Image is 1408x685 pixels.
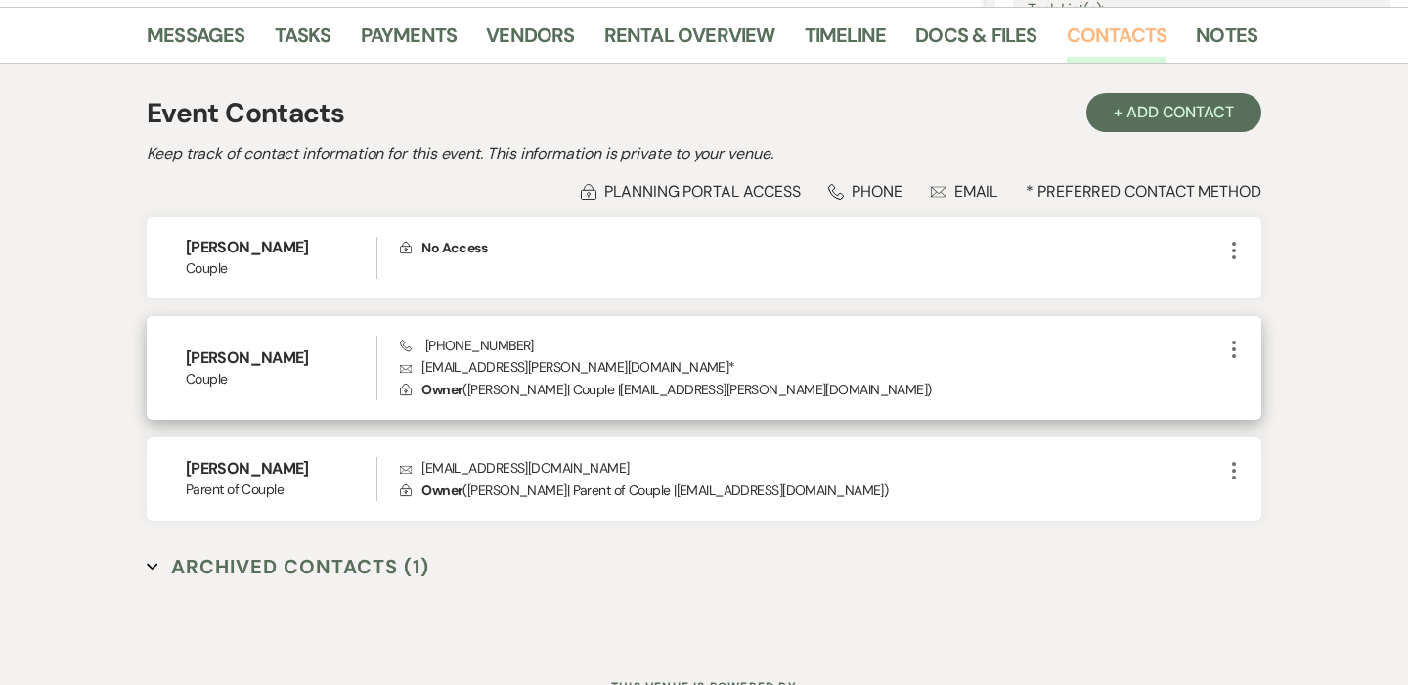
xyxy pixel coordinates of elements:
h2: Keep track of contact information for this event. This information is private to your venue. [147,142,1261,165]
h1: Event Contacts [147,93,344,134]
a: Notes [1196,20,1257,63]
p: [EMAIL_ADDRESS][DOMAIN_NAME] [400,457,1222,479]
span: Owner [421,381,462,398]
div: * Preferred Contact Method [147,181,1261,202]
a: Tasks [275,20,331,63]
span: Parent of Couple [186,479,376,500]
div: Phone [828,181,902,202]
span: Couple [186,369,376,389]
a: Rental Overview [604,20,775,63]
div: Planning Portal Access [581,181,800,202]
p: ( [PERSON_NAME] | Couple | [EMAIL_ADDRESS][PERSON_NAME][DOMAIN_NAME] ) [400,379,1222,400]
h6: [PERSON_NAME] [186,458,376,479]
a: Messages [147,20,245,63]
span: Couple [186,258,376,279]
p: ( [PERSON_NAME] | Parent of Couple | [EMAIL_ADDRESS][DOMAIN_NAME] ) [400,479,1222,501]
button: Archived Contacts (1) [147,552,429,581]
a: Vendors [486,20,574,63]
p: [EMAIL_ADDRESS][PERSON_NAME][DOMAIN_NAME] * [400,356,1222,378]
a: Payments [361,20,458,63]
h6: [PERSON_NAME] [186,237,376,258]
a: Docs & Files [915,20,1036,63]
button: + Add Contact [1086,93,1261,132]
a: Timeline [805,20,887,63]
span: [PHONE_NUMBER] [400,337,534,354]
span: Owner [421,481,462,499]
span: No Access [421,239,487,256]
a: Contacts [1067,20,1167,63]
h6: [PERSON_NAME] [186,347,376,369]
div: Email [931,181,998,202]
